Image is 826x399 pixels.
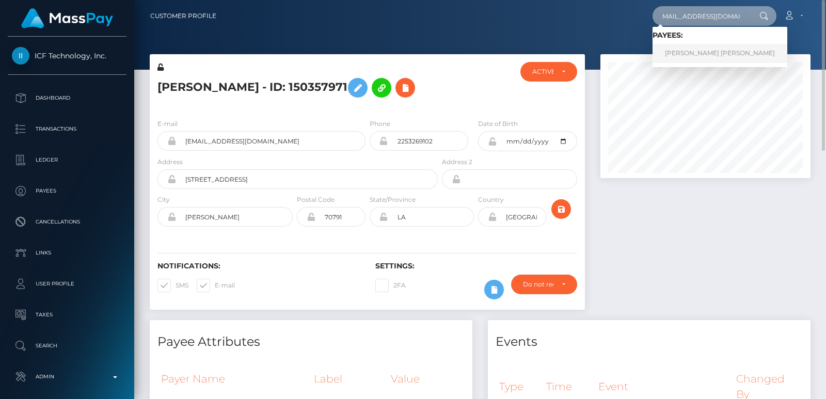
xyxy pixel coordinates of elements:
[12,276,122,292] p: User Profile
[157,73,432,103] h5: [PERSON_NAME] - ID: 150357971
[8,178,126,204] a: Payees
[8,147,126,173] a: Ledger
[532,68,554,76] div: ACTIVE
[12,245,122,261] p: Links
[21,8,113,28] img: MassPay Logo
[496,333,803,351] h4: Events
[157,279,188,292] label: SMS
[653,6,750,26] input: Search...
[370,195,416,204] label: State/Province
[523,280,553,289] div: Do not require
[310,365,387,393] th: Label
[197,279,235,292] label: E-mail
[375,262,578,270] h6: Settings:
[12,183,122,199] p: Payees
[157,119,178,129] label: E-mail
[12,152,122,168] p: Ledger
[8,116,126,142] a: Transactions
[157,195,170,204] label: City
[157,365,310,393] th: Payer Name
[8,240,126,266] a: Links
[157,333,465,351] h4: Payee Attributes
[8,333,126,359] a: Search
[8,364,126,390] a: Admin
[12,47,29,65] img: ICF Technology, Inc.
[511,275,577,294] button: Do not require
[157,157,183,167] label: Address
[12,90,122,106] p: Dashboard
[653,31,787,40] h6: Payees:
[12,307,122,323] p: Taxes
[8,271,126,297] a: User Profile
[387,365,465,393] th: Value
[653,44,787,63] a: [PERSON_NAME] [PERSON_NAME]
[150,5,216,27] a: Customer Profile
[478,119,518,129] label: Date of Birth
[8,209,126,235] a: Cancellations
[478,195,504,204] label: Country
[12,369,122,385] p: Admin
[520,62,578,82] button: ACTIVE
[12,338,122,354] p: Search
[8,85,126,111] a: Dashboard
[12,214,122,230] p: Cancellations
[157,262,360,270] h6: Notifications:
[297,195,335,204] label: Postal Code
[12,121,122,137] p: Transactions
[442,157,472,167] label: Address 2
[8,51,126,60] span: ICF Technology, Inc.
[370,119,390,129] label: Phone
[8,302,126,328] a: Taxes
[375,279,406,292] label: 2FA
